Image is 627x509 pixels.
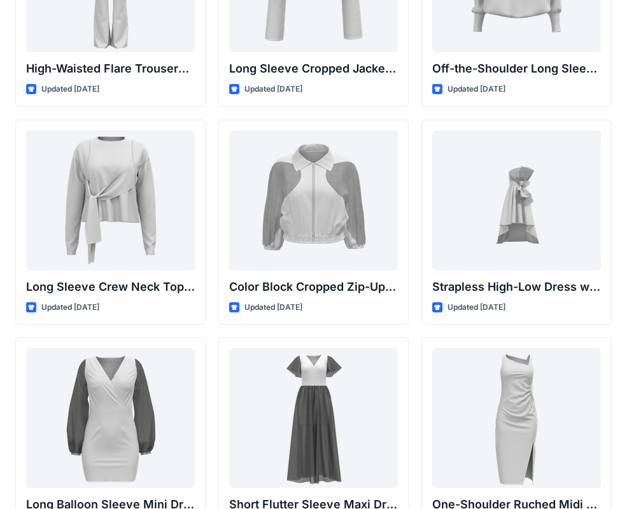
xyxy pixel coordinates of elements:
[447,83,505,96] p: Updated [DATE]
[432,60,601,78] p: Off-the-Shoulder Long Sleeve Top
[26,348,195,488] a: Long Balloon Sleeve Mini Dress with Wrap Bodice
[432,130,601,270] a: Strapless High-Low Dress with Side Bow Detail
[41,301,99,314] p: Updated [DATE]
[229,130,398,270] a: Color Block Cropped Zip-Up Jacket with Sheer Sleeves
[432,278,601,296] p: Strapless High-Low Dress with Side Bow Detail
[229,348,398,488] a: Short Flutter Sleeve Maxi Dress with Contrast Bodice and Sheer Overlay
[26,60,195,78] p: High-Waisted Flare Trousers with Button Detail
[229,60,398,78] p: Long Sleeve Cropped Jacket with Mandarin Collar and Shoulder Detail
[26,278,195,296] p: Long Sleeve Crew Neck Top with Asymmetrical Tie Detail
[244,83,302,96] p: Updated [DATE]
[26,130,195,270] a: Long Sleeve Crew Neck Top with Asymmetrical Tie Detail
[447,301,505,314] p: Updated [DATE]
[229,278,398,296] p: Color Block Cropped Zip-Up Jacket with Sheer Sleeves
[432,348,601,488] a: One-Shoulder Ruched Midi Dress with Slit
[41,83,99,96] p: Updated [DATE]
[244,301,302,314] p: Updated [DATE]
